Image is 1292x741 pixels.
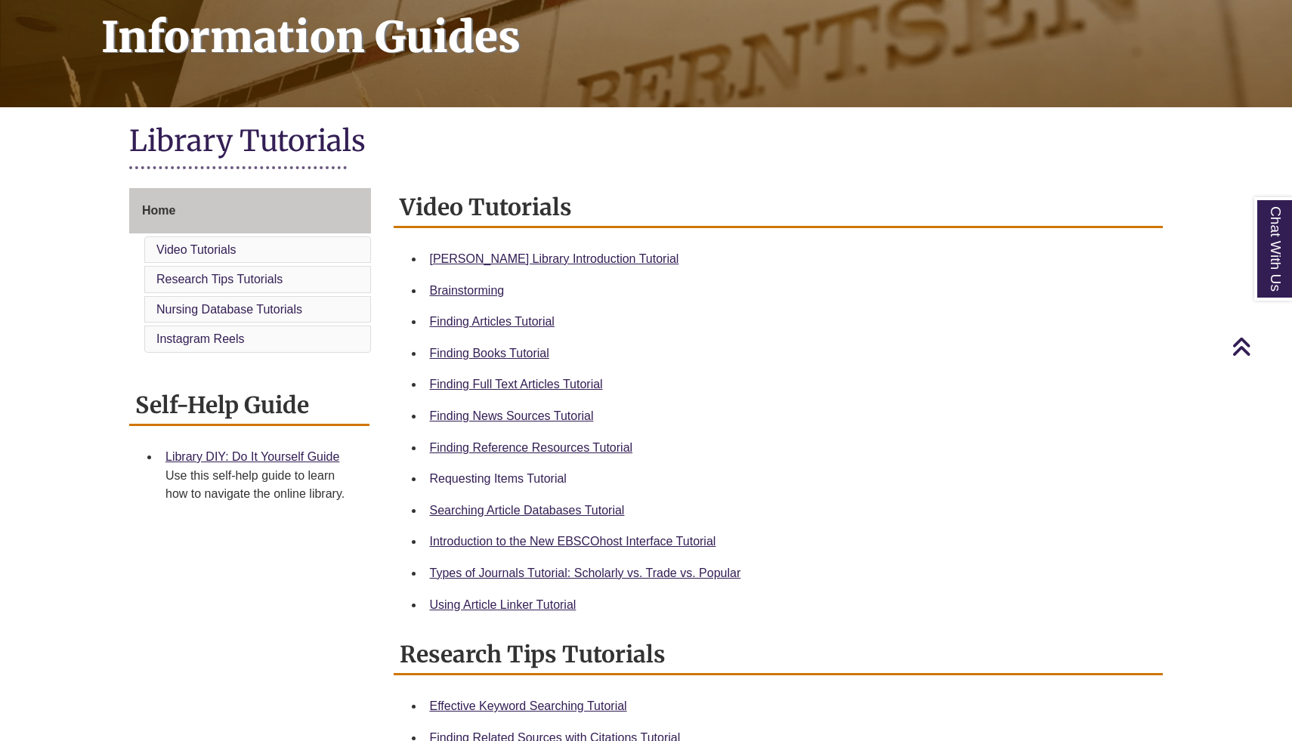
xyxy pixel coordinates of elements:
a: [PERSON_NAME] Library Introduction Tutorial [430,252,679,265]
h2: Research Tips Tutorials [394,635,1164,675]
a: Finding Books Tutorial [430,347,549,360]
a: Effective Keyword Searching Tutorial [430,699,627,712]
span: Home [142,204,175,217]
a: Finding News Sources Tutorial [430,409,594,422]
h2: Video Tutorials [394,188,1164,228]
a: Finding Reference Resources Tutorial [430,441,633,454]
a: Finding Full Text Articles Tutorial [430,378,603,391]
a: Using Article Linker Tutorial [430,598,576,611]
a: Requesting Items Tutorial [430,472,567,485]
a: Searching Article Databases Tutorial [430,504,625,517]
div: Use this self-help guide to learn how to navigate the online library. [165,467,357,503]
a: Finding Articles Tutorial [430,315,555,328]
a: Research Tips Tutorials [156,273,283,286]
h1: Library Tutorials [129,122,1163,162]
a: Video Tutorials [156,243,236,256]
a: Instagram Reels [156,332,245,345]
a: Library DIY: Do It Yourself Guide [165,450,339,463]
a: Types of Journals Tutorial: Scholarly vs. Trade vs. Popular [430,567,741,579]
a: Nursing Database Tutorials [156,303,302,316]
a: Home [129,188,371,233]
div: Guide Page Menu [129,188,371,356]
h2: Self-Help Guide [129,386,369,426]
a: Back to Top [1232,336,1288,357]
a: Brainstorming [430,284,505,297]
a: Introduction to the New EBSCOhost Interface Tutorial [430,535,716,548]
